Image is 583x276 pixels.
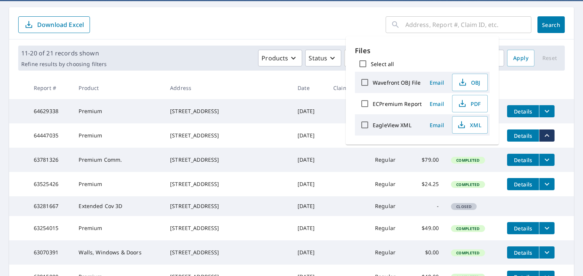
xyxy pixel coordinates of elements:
[72,216,164,240] td: Premium
[544,21,559,28] span: Search
[305,50,341,66] button: Status
[291,240,327,265] td: [DATE]
[371,60,394,68] label: Select all
[291,172,327,196] td: [DATE]
[409,216,445,240] td: $49.00
[170,107,285,115] div: [STREET_ADDRESS]
[512,156,534,164] span: Details
[539,246,555,259] button: filesDropdownBtn-63070391
[512,225,534,232] span: Details
[507,178,539,190] button: detailsBtn-63525426
[28,240,73,265] td: 63070391
[539,178,555,190] button: filesDropdownBtn-63525426
[369,148,409,172] td: Regular
[373,79,421,86] label: Wavefront OBJ File
[507,154,539,166] button: detailsBtn-63781326
[28,216,73,240] td: 63254015
[428,121,446,129] span: Email
[457,120,481,129] span: XML
[539,222,555,234] button: filesDropdownBtn-63254015
[457,78,481,87] span: OBJ
[291,196,327,216] td: [DATE]
[452,74,488,91] button: OBJ
[170,156,285,164] div: [STREET_ADDRESS]
[21,49,107,58] p: 11-20 of 21 records shown
[72,196,164,216] td: Extended Cov 3D
[170,180,285,188] div: [STREET_ADDRESS]
[291,216,327,240] td: [DATE]
[72,123,164,148] td: Premium
[507,222,539,234] button: detailsBtn-63254015
[327,77,369,99] th: Claim ID
[72,240,164,265] td: Walls, Windows & Doors
[512,249,534,256] span: Details
[507,246,539,259] button: detailsBtn-63070391
[428,100,446,107] span: Email
[72,148,164,172] td: Premium Comm.
[291,99,327,123] td: [DATE]
[291,77,327,99] th: Date
[537,16,565,33] button: Search
[512,108,534,115] span: Details
[425,77,449,88] button: Email
[369,240,409,265] td: Regular
[170,249,285,256] div: [STREET_ADDRESS]
[28,99,73,123] td: 64629338
[428,79,446,86] span: Email
[452,116,488,134] button: XML
[369,216,409,240] td: Regular
[452,204,476,209] span: Closed
[409,148,445,172] td: $79.00
[37,21,84,29] p: Download Excel
[409,196,445,216] td: -
[21,61,107,68] p: Refine results by choosing filters
[355,46,490,56] p: Files
[170,132,285,139] div: [STREET_ADDRESS]
[373,100,422,107] label: ECPremium Report
[409,172,445,196] td: $24.25
[452,158,484,163] span: Completed
[452,95,488,112] button: PDF
[513,54,528,63] span: Apply
[457,99,481,108] span: PDF
[425,98,449,110] button: Email
[28,148,73,172] td: 63781326
[28,196,73,216] td: 63281667
[539,129,555,142] button: filesDropdownBtn-64447035
[28,172,73,196] td: 63525426
[507,105,539,117] button: detailsBtn-64629338
[373,121,411,129] label: EagleView XML
[72,77,164,99] th: Product
[18,16,90,33] button: Download Excel
[28,123,73,148] td: 64447035
[262,54,288,63] p: Products
[291,148,327,172] td: [DATE]
[369,196,409,216] td: Regular
[369,172,409,196] td: Regular
[170,224,285,232] div: [STREET_ADDRESS]
[309,54,327,63] p: Status
[170,202,285,210] div: [STREET_ADDRESS]
[512,181,534,188] span: Details
[72,99,164,123] td: Premium
[452,226,484,231] span: Completed
[452,250,484,255] span: Completed
[344,50,387,66] button: Orgs
[539,105,555,117] button: filesDropdownBtn-64629338
[425,119,449,131] button: Email
[28,77,73,99] th: Report #
[72,172,164,196] td: Premium
[258,50,302,66] button: Products
[507,129,539,142] button: detailsBtn-64447035
[452,182,484,187] span: Completed
[539,154,555,166] button: filesDropdownBtn-63781326
[512,132,534,139] span: Details
[164,77,291,99] th: Address
[507,50,534,66] button: Apply
[405,14,531,35] input: Address, Report #, Claim ID, etc.
[291,123,327,148] td: [DATE]
[409,240,445,265] td: $0.00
